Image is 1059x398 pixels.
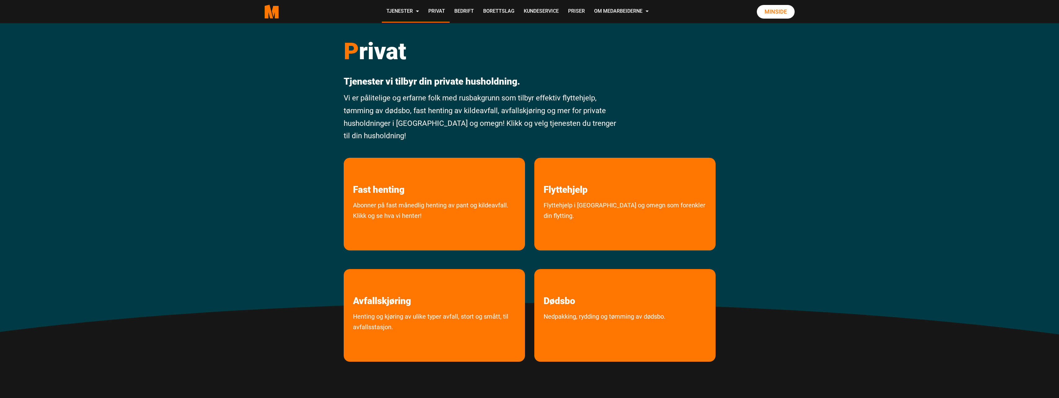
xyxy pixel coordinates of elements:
[344,200,525,247] a: Abonner på fast månedlig avhenting av pant og kildeavfall. Klikk og se hva vi henter!
[534,311,675,348] a: Nedpakking, rydding og tømming av dødsbo.
[344,76,620,87] p: Tjenester vi tilbyr din private husholdning.
[382,1,424,23] a: Tjenester
[534,158,597,195] a: les mer om Flyttehjelp
[344,38,359,65] span: P
[450,1,479,23] a: Bedrift
[424,1,450,23] a: Privat
[479,1,519,23] a: Borettslag
[757,5,795,19] a: Minside
[344,311,525,359] a: Henting og kjøring av ulike typer avfall, stort og smått, til avfallsstasjon.
[344,92,620,142] p: Vi er pålitelige og erfarne folk med rusbakgrunn som tilbyr effektiv flyttehjelp, tømming av døds...
[344,158,414,195] a: les mer om Fast henting
[534,200,716,247] a: Flyttehjelp i [GEOGRAPHIC_DATA] og omegn som forenkler din flytting.
[519,1,563,23] a: Kundeservice
[344,37,620,65] h1: rivat
[563,1,589,23] a: Priser
[534,269,585,307] a: les mer om Dødsbo
[344,269,420,307] a: les mer om Avfallskjøring
[589,1,653,23] a: Om Medarbeiderne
